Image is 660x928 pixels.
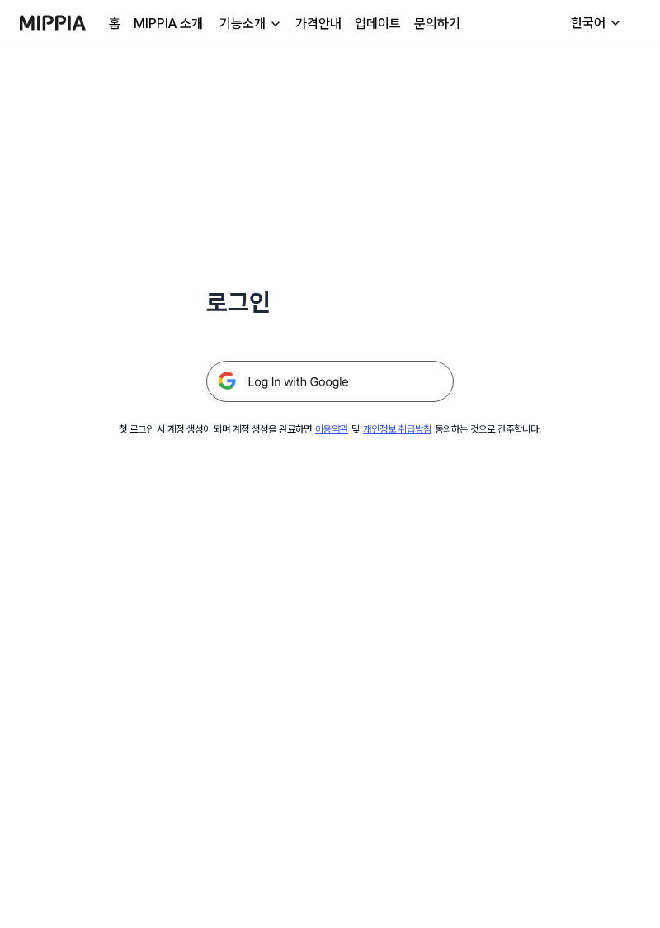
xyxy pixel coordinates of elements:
[269,17,282,31] img: down
[315,424,348,435] a: 이용약관
[295,14,342,34] a: 가격안내
[363,424,431,435] a: 개인정보 취급방침
[109,14,120,34] a: 홈
[206,361,454,402] img: 구글 로그인 버튼
[568,13,609,33] div: 한국어
[216,14,269,34] div: 기능소개
[558,7,632,40] button: 한국어
[119,422,541,437] div: 첫 로그인 시 계정 생성이 되며 계정 생성을 완료하면 및 동의하는 것으로 간주합니다.
[216,14,282,34] button: 기능소개
[414,14,460,34] a: 문의하기
[206,284,454,321] h1: 로그인
[355,14,401,34] a: 업데이트
[134,14,203,34] a: MIPPIA 소개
